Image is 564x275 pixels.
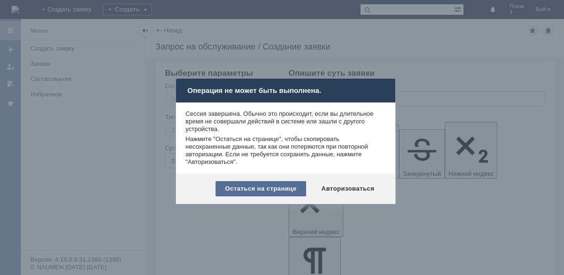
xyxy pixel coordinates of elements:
[185,110,386,133] div: Сессия завершена. Обычно это происходит, если вы длительное время не совершали действий в системе...
[4,4,139,11] div: Добрый день!
[4,11,139,19] div: Прошу отгрузить блоттеры 1000 шт.
[4,19,139,27] div: Спасибо.
[176,79,395,102] div: Операция не может быть выполнена.
[185,135,386,166] div: Нажмите "Остаться на странице", чтобы скопировать несохраненные данные, так как они потеряются пр...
